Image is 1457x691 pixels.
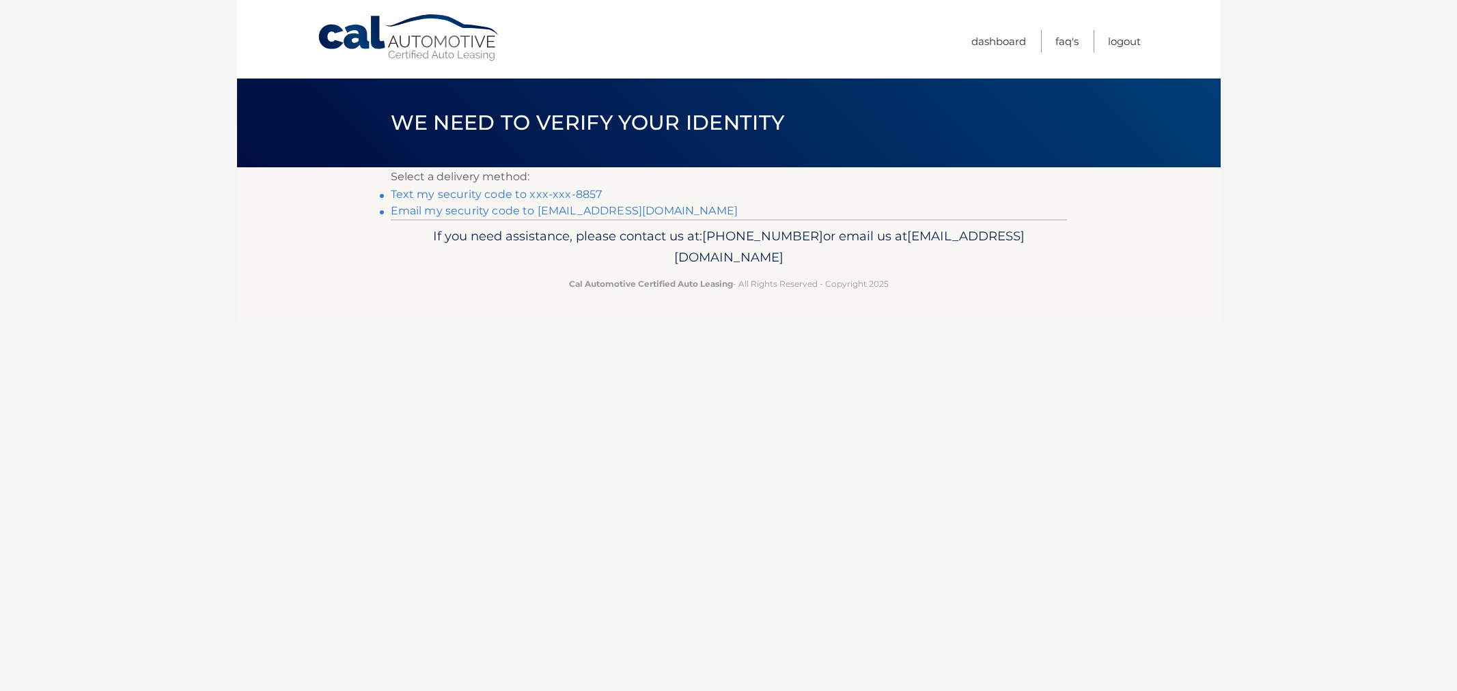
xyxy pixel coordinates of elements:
p: - All Rights Reserved - Copyright 2025 [400,277,1058,291]
a: Logout [1108,30,1141,53]
p: If you need assistance, please contact us at: or email us at [400,225,1058,269]
a: Text my security code to xxx-xxx-8857 [391,188,602,201]
a: Cal Automotive [317,14,501,62]
p: Select a delivery method: [391,167,1067,186]
strong: Cal Automotive Certified Auto Leasing [569,279,733,289]
a: Email my security code to [EMAIL_ADDRESS][DOMAIN_NAME] [391,204,738,217]
span: We need to verify your identity [391,110,785,135]
a: FAQ's [1055,30,1079,53]
a: Dashboard [971,30,1026,53]
span: [PHONE_NUMBER] [702,228,823,244]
